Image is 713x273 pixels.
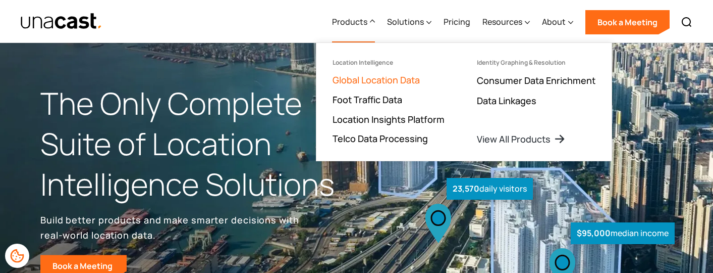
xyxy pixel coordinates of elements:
a: View All Products [477,133,566,145]
img: Unacast text logo [20,13,102,30]
a: Location Insights Platform [333,113,445,125]
div: Cookie Preferences [5,244,29,268]
strong: 23,570 [453,183,479,194]
p: Build better products and make smarter decisions with real-world location data. [40,212,303,243]
div: About [542,16,566,28]
h1: The Only Complete Suite of Location Intelligence Solutions [40,83,357,204]
div: Products [332,16,367,28]
nav: Products [316,42,612,161]
div: Solutions [387,2,431,43]
div: Resources [482,16,522,28]
a: Foot Traffic Data [333,94,402,106]
div: daily visitors [447,178,533,200]
img: Search icon [681,16,693,28]
a: Pricing [444,2,470,43]
div: median income [571,222,675,244]
a: Consumer Data Enrichment [477,74,595,86]
a: Telco Data Processing [333,132,428,145]
a: home [20,13,102,30]
a: Data Linkages [477,95,536,107]
div: Products [332,2,375,43]
div: Resources [482,2,530,43]
div: About [542,2,573,43]
div: Identity Graphing & Resolution [477,59,566,66]
a: Book a Meeting [585,10,670,34]
div: Solutions [387,16,424,28]
strong: $95,000 [577,227,611,239]
a: Global Location Data [333,74,420,86]
div: Location Intelligence [333,59,393,66]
